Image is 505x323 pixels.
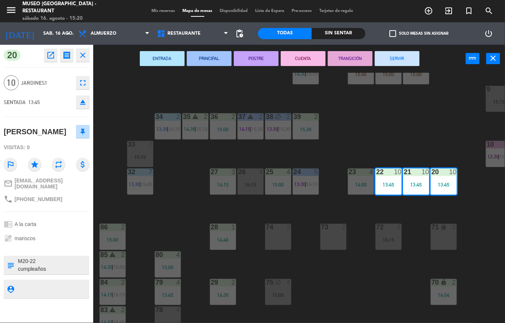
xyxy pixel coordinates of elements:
[258,28,312,39] div: Todas
[187,51,232,66] button: PRINCIPAL
[321,224,321,231] div: 73
[307,181,318,187] span: 16:15
[155,265,181,270] div: 15:00
[486,53,500,64] button: close
[149,141,153,148] div: 2
[247,113,254,120] i: warning
[101,292,113,298] span: 14:15
[287,224,291,231] div: 2
[376,169,377,175] div: 22
[232,169,236,175] div: 3
[375,51,420,66] button: SERVIR
[235,29,244,38] span: pending_actions
[287,279,291,286] div: 4
[169,126,180,132] span: 16:15
[52,158,65,171] i: repeat
[259,169,264,175] div: 4
[100,237,126,242] div: 15:00
[184,126,195,132] span: 14:38
[275,279,281,285] i: block
[484,29,493,38] i: power_settings_new
[179,9,216,13] span: Mapa de mesas
[466,53,480,64] button: power_input
[4,234,13,243] i: healing
[348,72,374,77] div: 15:00
[148,9,179,13] span: Mis reservas
[485,6,494,15] i: search
[370,169,374,175] div: 4
[376,224,377,231] div: 72
[28,99,40,105] span: 13:45
[265,182,291,187] div: 15:00
[376,182,402,187] div: 13:45
[127,154,153,160] div: 16:15
[204,113,208,120] div: 2
[156,126,168,132] span: 13:30
[28,158,41,171] i: star
[6,4,17,18] button: menu
[277,126,279,132] span: |
[342,224,346,231] div: 2
[129,181,140,187] span: 13:30
[275,113,281,120] i: block
[314,169,319,175] div: 5
[78,98,87,107] i: eject
[112,264,113,270] span: |
[489,54,498,63] i: close
[176,251,181,258] div: 4
[468,54,477,63] i: power_input
[4,99,26,105] span: SENTADA
[62,51,71,60] i: receipt
[281,51,326,66] button: CUENTA
[265,292,291,298] div: 15:00
[113,292,125,298] span: 16:15
[251,126,263,132] span: 15:30
[78,78,87,87] i: fullscreen
[238,169,239,175] div: 26
[328,51,373,66] button: TRANSICIÓN
[294,181,306,187] span: 13:30
[210,237,236,242] div: 14:46
[390,30,396,37] span: check_box_outline_blank
[293,127,319,132] div: 15:30
[238,113,239,120] div: 37
[101,264,113,270] span: 14:30
[487,154,499,160] span: 12:30
[305,181,307,187] span: |
[22,0,121,15] div: Museo [GEOGRAPHIC_DATA] - Restaurant
[60,48,73,62] button: receipt
[403,182,429,187] div: 13:45
[498,154,500,160] span: |
[314,113,319,120] div: 2
[100,307,101,313] div: 83
[15,196,62,202] span: [PHONE_NUMBER]
[234,51,279,66] button: POSTRE
[316,9,357,13] span: Tarjetas de regalo
[195,126,196,132] span: |
[422,169,429,175] div: 10
[91,31,116,36] span: Almuerzo
[76,48,90,62] button: close
[440,224,447,230] i: lock
[141,181,153,187] span: 16:00
[100,279,101,286] div: 84
[4,220,13,229] i: chrome_reader_mode
[6,285,15,293] i: person_pin
[155,292,181,298] div: 13:45
[192,113,198,120] i: warning
[431,292,457,298] div: 14:54
[100,251,101,258] div: 85
[287,169,291,175] div: 4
